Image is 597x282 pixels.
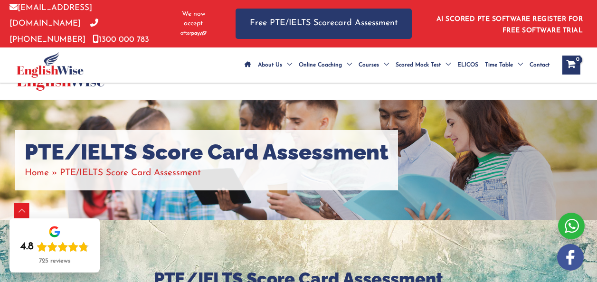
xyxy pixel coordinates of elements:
img: Afterpay-Logo [180,31,207,36]
a: Home [25,169,49,178]
span: Time Table [485,48,513,82]
nav: Breadcrumbs [25,165,389,181]
a: About UsMenu Toggle [255,48,295,82]
a: View Shopping Cart, empty [562,56,580,75]
span: Menu Toggle [342,48,352,82]
span: Menu Toggle [513,48,523,82]
a: [PHONE_NUMBER] [9,19,98,43]
span: ELICOS [457,48,478,82]
img: cropped-ew-logo [17,52,84,78]
a: CoursesMenu Toggle [355,48,392,82]
span: Scored Mock Test [396,48,441,82]
a: [EMAIL_ADDRESS][DOMAIN_NAME] [9,4,92,28]
a: Online CoachingMenu Toggle [295,48,355,82]
span: We now accept [175,9,212,28]
span: Contact [530,48,550,82]
img: white-facebook.png [557,244,584,271]
aside: Header Widget 1 [431,8,588,39]
a: AI SCORED PTE SOFTWARE REGISTER FOR FREE SOFTWARE TRIAL [436,16,583,34]
div: 4.8 [20,240,34,254]
a: Scored Mock TestMenu Toggle [392,48,454,82]
span: Menu Toggle [441,48,451,82]
div: 725 reviews [39,257,70,265]
a: Free PTE/IELTS Scorecard Assessment [236,9,412,38]
span: Menu Toggle [282,48,292,82]
div: Rating: 4.8 out of 5 [20,240,89,254]
a: Contact [526,48,553,82]
a: Time TableMenu Toggle [482,48,526,82]
span: Courses [359,48,379,82]
a: ELICOS [454,48,482,82]
span: Online Coaching [299,48,342,82]
span: PTE/IELTS Score Card Assessment [60,169,201,178]
h1: PTE/IELTS Score Card Assessment [25,140,389,165]
a: 1300 000 783 [93,36,149,44]
span: About Us [258,48,282,82]
span: Menu Toggle [379,48,389,82]
nav: Site Navigation: Main Menu [241,48,553,82]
